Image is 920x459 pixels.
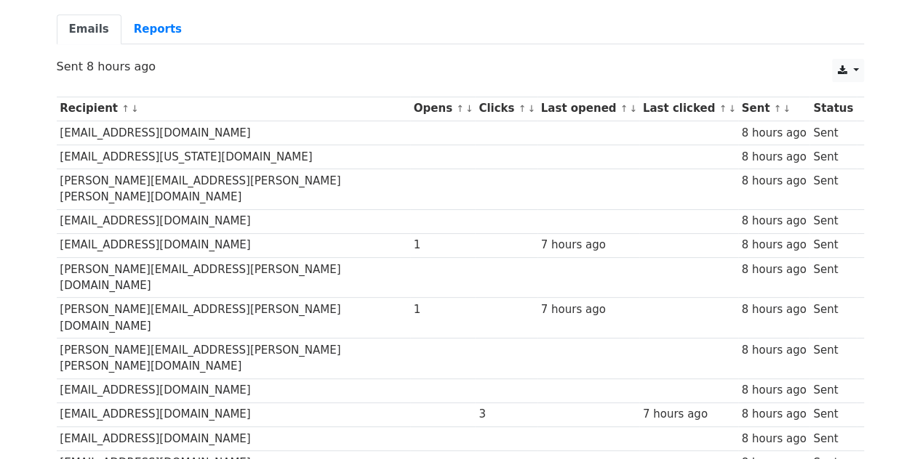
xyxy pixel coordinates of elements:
td: [PERSON_NAME][EMAIL_ADDRESS][PERSON_NAME][PERSON_NAME][DOMAIN_NAME] [57,338,410,378]
a: Emails [57,15,121,44]
a: Reports [121,15,194,44]
div: 8 hours ago [741,406,806,423]
a: ↓ [131,103,139,114]
div: 8 hours ago [741,261,806,278]
td: Sent [809,426,856,450]
a: ↓ [783,103,791,114]
p: Sent 8 hours ago [57,59,864,74]
td: Sent [809,257,856,298]
td: Sent [809,145,856,168]
div: 8 hours ago [741,431,806,447]
td: [EMAIL_ADDRESS][DOMAIN_NAME] [57,378,410,402]
a: ↑ [774,103,782,114]
th: Last opened [537,97,639,121]
th: Clicks [475,97,537,121]
iframe: Chat Widget [847,389,920,459]
a: ↓ [629,103,637,114]
div: 8 hours ago [741,342,806,359]
td: Sent [809,209,856,233]
div: 7 hours ago [541,237,636,253]
td: [EMAIL_ADDRESS][US_STATE][DOMAIN_NAME] [57,145,410,168]
div: 8 hours ago [741,301,806,318]
div: 1 [414,301,472,318]
div: 8 hours ago [741,149,806,166]
td: [PERSON_NAME][EMAIL_ADDRESS][PERSON_NAME][DOMAIN_NAME] [57,257,410,298]
td: Sent [809,298,856,338]
a: ↓ [527,103,535,114]
td: [EMAIL_ADDRESS][DOMAIN_NAME] [57,402,410,426]
div: 8 hours ago [741,213,806,229]
td: [EMAIL_ADDRESS][DOMAIN_NAME] [57,426,410,450]
div: 8 hours ago [741,382,806,399]
td: [PERSON_NAME][EMAIL_ADDRESS][PERSON_NAME][DOMAIN_NAME] [57,298,410,338]
td: [EMAIL_ADDRESS][DOMAIN_NAME] [57,209,410,233]
th: Last clicked [639,97,738,121]
th: Recipient [57,97,410,121]
a: ↓ [728,103,736,114]
td: Sent [809,378,856,402]
div: 7 hours ago [541,301,636,318]
th: Status [809,97,856,121]
div: 8 hours ago [741,173,806,190]
td: [EMAIL_ADDRESS][DOMAIN_NAME] [57,121,410,145]
a: ↑ [456,103,464,114]
a: ↑ [121,103,129,114]
td: [PERSON_NAME][EMAIL_ADDRESS][PERSON_NAME][PERSON_NAME][DOMAIN_NAME] [57,168,410,209]
th: Sent [738,97,810,121]
div: 8 hours ago [741,237,806,253]
th: Opens [410,97,476,121]
td: Sent [809,402,856,426]
div: 7 hours ago [643,406,735,423]
td: Sent [809,338,856,378]
div: 1 [414,237,472,253]
a: ↑ [620,103,628,114]
a: ↑ [719,103,727,114]
td: Sent [809,121,856,145]
a: ↓ [465,103,473,114]
div: 8 hours ago [741,125,806,142]
a: ↑ [519,103,527,114]
div: 3 [479,406,534,423]
td: Sent [809,233,856,257]
td: [EMAIL_ADDRESS][DOMAIN_NAME] [57,233,410,257]
td: Sent [809,168,856,209]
